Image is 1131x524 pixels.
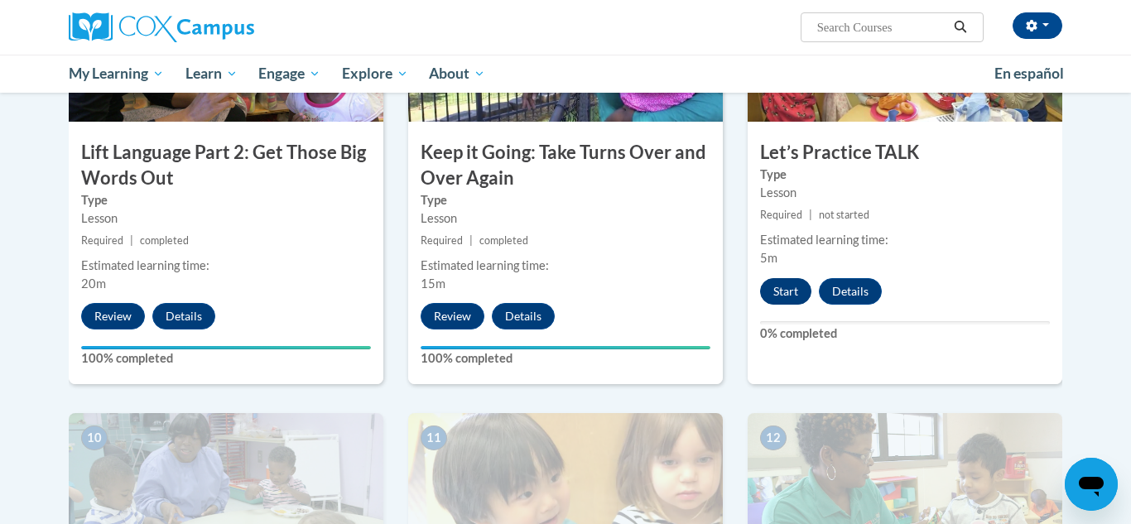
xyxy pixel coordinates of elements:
[760,425,787,450] span: 12
[760,184,1050,202] div: Lesson
[760,278,811,305] button: Start
[342,64,408,84] span: Explore
[469,234,473,247] span: |
[81,209,371,228] div: Lesson
[175,55,248,93] a: Learn
[760,209,802,221] span: Required
[69,64,164,84] span: My Learning
[419,55,497,93] a: About
[809,209,812,221] span: |
[81,425,108,450] span: 10
[421,257,710,275] div: Estimated learning time:
[152,303,215,329] button: Details
[421,425,447,450] span: 11
[984,56,1075,91] a: En español
[421,191,710,209] label: Type
[421,303,484,329] button: Review
[258,64,320,84] span: Engage
[248,55,331,93] a: Engage
[994,65,1064,82] span: En español
[81,234,123,247] span: Required
[948,17,973,37] button: Search
[421,346,710,349] div: Your progress
[819,209,869,221] span: not started
[69,12,383,42] a: Cox Campus
[816,17,948,37] input: Search Courses
[81,349,371,368] label: 100% completed
[421,209,710,228] div: Lesson
[479,234,528,247] span: completed
[421,234,463,247] span: Required
[760,231,1050,249] div: Estimated learning time:
[58,55,175,93] a: My Learning
[760,324,1050,343] label: 0% completed
[44,55,1087,93] div: Main menu
[185,64,238,84] span: Learn
[429,64,485,84] span: About
[81,346,371,349] div: Your progress
[81,191,371,209] label: Type
[81,257,371,275] div: Estimated learning time:
[421,349,710,368] label: 100% completed
[1065,458,1118,511] iframe: Button to launch messaging window
[1013,12,1062,39] button: Account Settings
[819,278,882,305] button: Details
[760,166,1050,184] label: Type
[748,140,1062,166] h3: Let’s Practice TALK
[140,234,189,247] span: completed
[331,55,419,93] a: Explore
[760,251,777,265] span: 5m
[69,12,254,42] img: Cox Campus
[130,234,133,247] span: |
[492,303,555,329] button: Details
[81,276,106,291] span: 20m
[408,140,723,191] h3: Keep it Going: Take Turns Over and Over Again
[81,303,145,329] button: Review
[421,276,445,291] span: 15m
[69,140,383,191] h3: Lift Language Part 2: Get Those Big Words Out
